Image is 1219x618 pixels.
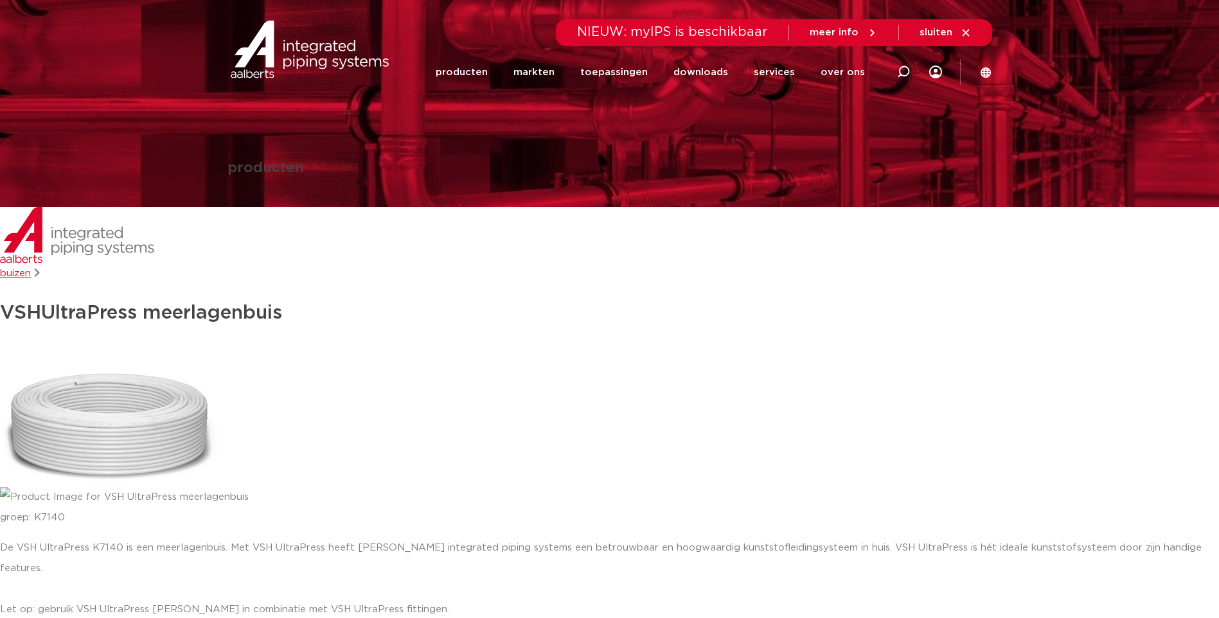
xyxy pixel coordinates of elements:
h1: producten [227,161,304,176]
a: markten [513,48,555,97]
a: sluiten [920,27,972,39]
span: NIEUW: myIPS is beschikbaar [577,26,768,39]
div: my IPS [929,58,942,86]
a: downloads [673,48,728,97]
a: over ons [821,48,865,97]
span: sluiten [920,28,952,37]
a: services [754,48,795,97]
nav: Menu [436,48,865,97]
span: meer info [810,28,859,37]
a: producten [436,48,488,97]
a: meer info [810,27,878,39]
a: toepassingen [580,48,648,97]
